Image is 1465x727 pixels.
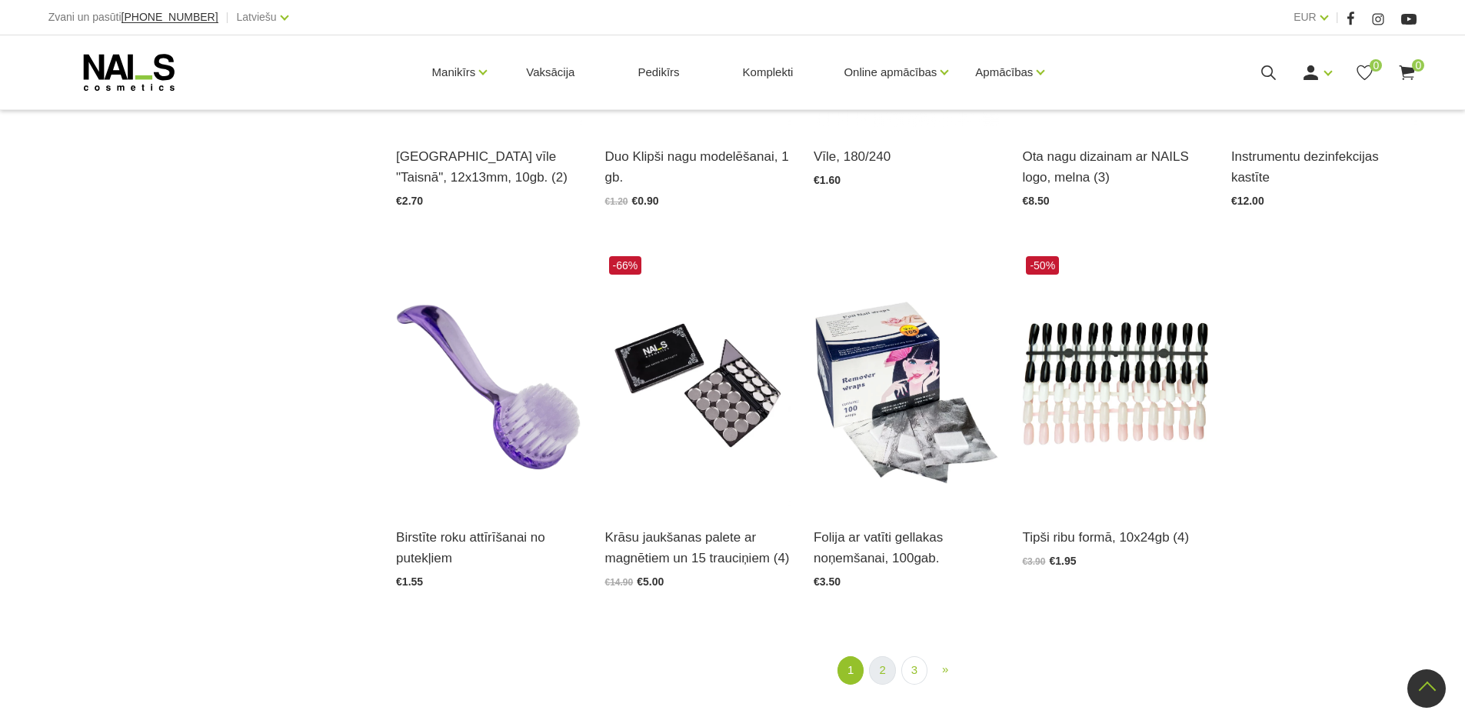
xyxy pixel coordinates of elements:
[901,656,927,685] a: 3
[609,256,642,275] span: -66%
[605,146,791,188] a: Duo Klipši nagu modelēšanai, 1 gb.
[396,527,581,569] a: Birstīte roku attīrīšanai no putekļiem
[396,252,581,508] img: Plastmasas birstīte, nagu vīlēšanas rezultātā radušos, putekļu attīrīšanai....
[975,42,1033,103] a: Apmācības
[1022,195,1049,207] span: €8.50
[605,196,628,207] span: €1.20
[396,656,1417,685] nav: catalog-product-list
[625,35,691,109] a: Pedikīrs
[1412,59,1424,72] span: 0
[814,527,999,569] a: Folija ar vatīti gellakas noņemšanai, 100gab.
[122,11,218,23] span: [PHONE_NUMBER]
[942,662,948,675] span: »
[1397,63,1417,82] a: 0
[1022,556,1045,567] span: €3.90
[1231,146,1417,188] a: Instrumentu dezinfekcijas kastīte
[637,575,664,588] span: €5.00
[1294,8,1317,26] a: EUR
[1026,256,1059,275] span: -50%
[814,146,999,167] a: Vīle, 180/240
[1022,252,1207,508] img: Description
[237,8,277,26] a: Latviešu
[1355,63,1374,82] a: 0
[605,252,791,508] img: Unikāla krāsu jaukšanas magnētiskā palete ar 15 izņemamiem nodalījumiem. Speciāli pielāgota meist...
[48,8,218,27] div: Zvani un pasūti
[731,35,806,109] a: Komplekti
[1049,555,1076,567] span: €1.95
[1022,527,1207,548] a: Tipši ribu formā, 10x24gb (4)
[814,252,999,508] img: Description
[605,527,791,569] a: Krāsu jaukšanas palete ar magnētiem un 15 trauciņiem (4)
[396,195,423,207] span: €2.70
[122,12,218,23] a: [PHONE_NUMBER]
[814,575,841,588] span: €3.50
[869,656,895,685] a: 2
[1336,8,1339,27] span: |
[1022,146,1207,188] a: Ota nagu dizainam ar NAILS logo, melna (3)
[605,577,634,588] span: €14.90
[933,656,957,683] a: Next
[1231,195,1264,207] span: €12.00
[837,656,864,685] a: 1
[396,575,423,588] span: €1.55
[396,146,581,188] a: [GEOGRAPHIC_DATA] vīle "Taisnā", 12x13mm, 10gb. (2)
[1370,59,1382,72] span: 0
[814,174,841,186] span: €1.60
[226,8,229,27] span: |
[632,195,659,207] span: €0.90
[432,42,476,103] a: Manikīrs
[844,42,937,103] a: Online apmācības
[514,35,587,109] a: Vaksācija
